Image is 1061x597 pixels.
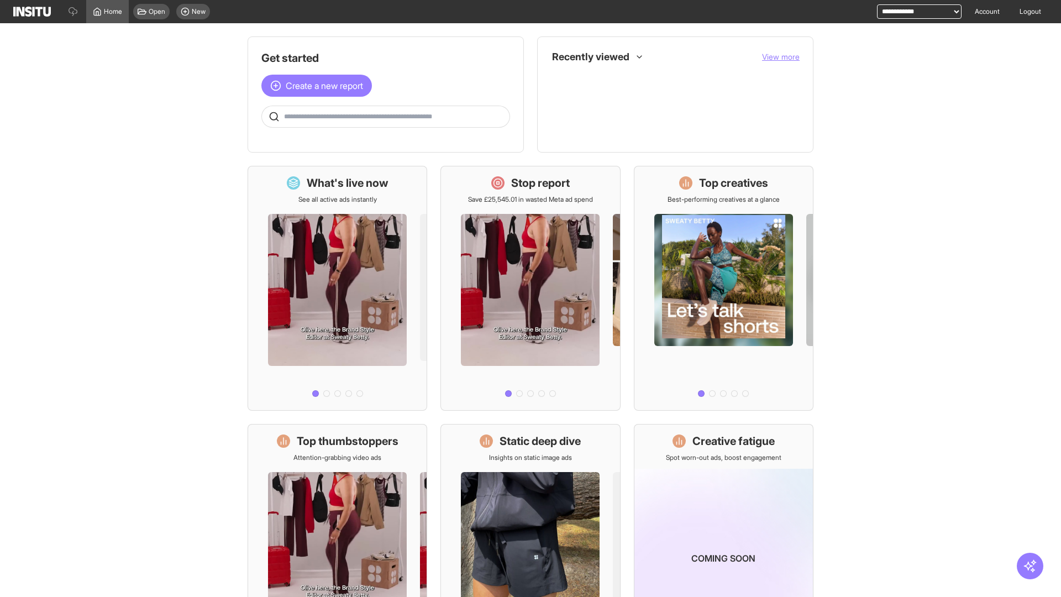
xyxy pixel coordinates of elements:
[468,195,593,204] p: Save £25,545.01 in wasted Meta ad spend
[13,7,51,17] img: Logo
[149,7,165,16] span: Open
[192,7,206,16] span: New
[668,195,780,204] p: Best-performing creatives at a glance
[298,195,377,204] p: See all active ads instantly
[762,51,800,62] button: View more
[297,433,398,449] h1: Top thumbstoppers
[511,175,570,191] h1: Stop report
[261,50,510,66] h1: Get started
[489,453,572,462] p: Insights on static image ads
[248,166,427,411] a: What's live nowSee all active ads instantly
[307,175,388,191] h1: What's live now
[500,433,581,449] h1: Static deep dive
[286,79,363,92] span: Create a new report
[762,52,800,61] span: View more
[634,166,813,411] a: Top creativesBest-performing creatives at a glance
[699,175,768,191] h1: Top creatives
[104,7,122,16] span: Home
[440,166,620,411] a: Stop reportSave £25,545.01 in wasted Meta ad spend
[293,453,381,462] p: Attention-grabbing video ads
[261,75,372,97] button: Create a new report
